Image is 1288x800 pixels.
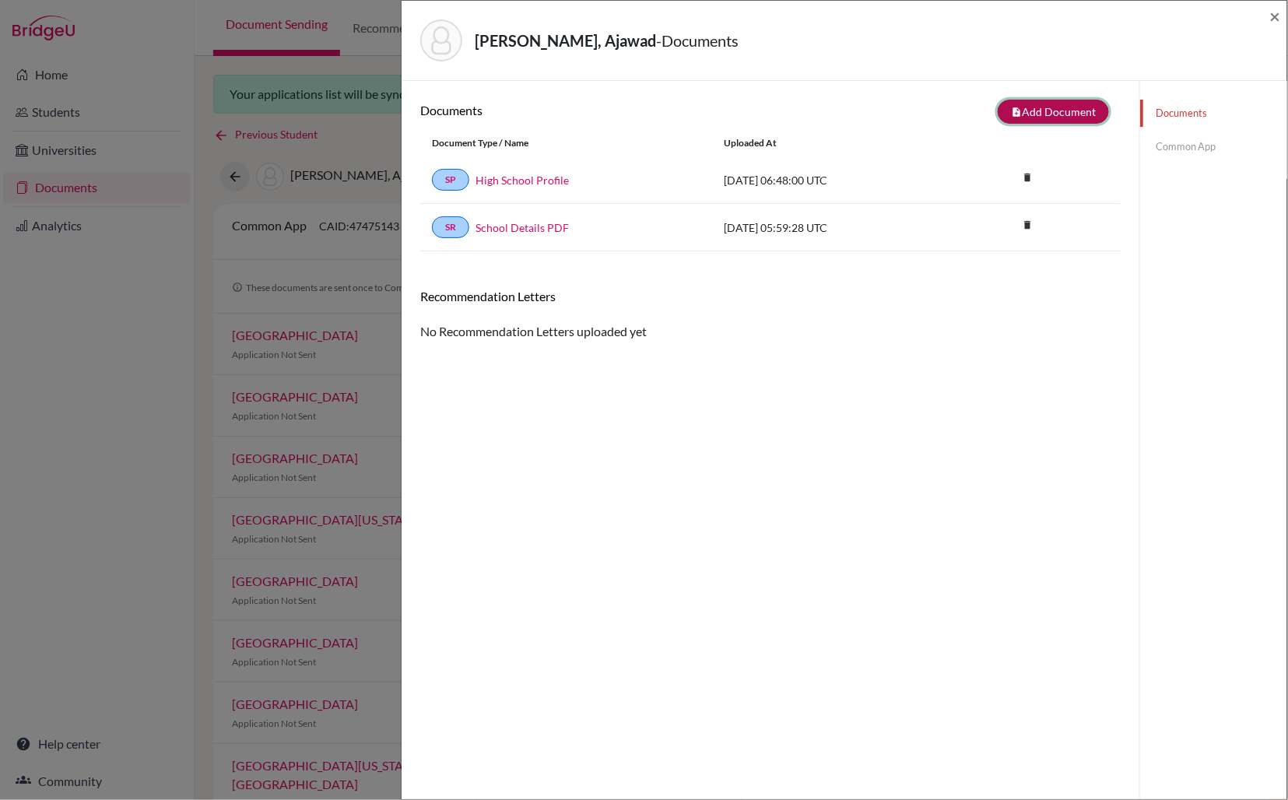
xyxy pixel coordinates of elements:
a: delete [1016,216,1039,237]
h6: Recommendation Letters [420,289,1121,304]
div: Uploaded at [712,136,946,150]
i: note_add [1011,107,1022,118]
button: Close [1270,7,1281,26]
a: School Details PDF [476,219,569,236]
button: note_addAdd Document [998,100,1109,124]
a: Documents [1140,100,1287,127]
a: High School Profile [476,172,569,188]
a: delete [1016,168,1039,189]
strong: [PERSON_NAME], Ajawad [475,31,656,50]
a: Common App [1140,133,1287,160]
div: [DATE] 06:48:00 UTC [712,172,946,188]
div: No Recommendation Letters uploaded yet [420,289,1121,341]
h6: Documents [420,103,770,118]
a: SP [432,169,469,191]
span: × [1270,5,1281,27]
a: SR [432,216,469,238]
div: Document Type / Name [420,136,712,150]
i: delete [1016,166,1039,189]
i: delete [1016,213,1039,237]
span: - Documents [656,31,739,50]
div: [DATE] 05:59:28 UTC [712,219,946,236]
